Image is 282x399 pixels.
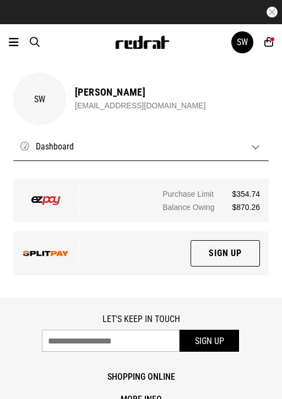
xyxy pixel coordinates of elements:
[9,372,273,382] p: Shopping Online
[115,36,170,49] img: Redrat logo
[13,73,66,125] div: SW
[162,187,260,201] div: Purchase Limit
[31,196,61,205] img: ezpay
[75,86,205,99] div: [PERSON_NAME]
[180,330,239,352] button: Sign up
[232,201,260,214] span: $870.26
[13,132,269,161] button: Dashboard
[191,240,260,267] a: Sign Up
[237,37,248,47] div: SW
[75,99,205,112] div: [EMAIL_ADDRESS][DOMAIN_NAME]
[162,201,260,214] div: Balance Owing
[9,4,42,37] button: Open LiveChat chat widget
[23,251,69,256] img: splitpay
[58,7,224,18] iframe: Customer reviews powered by Trustpilot
[232,187,260,201] span: $354.74
[42,314,240,324] label: Let's keep in touch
